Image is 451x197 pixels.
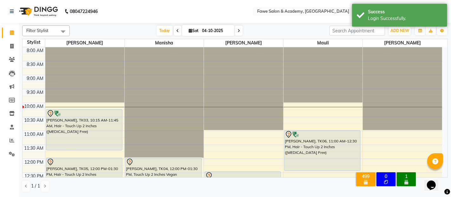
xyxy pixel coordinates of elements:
div: 0 [378,174,394,179]
div: Login Successfully. [368,15,442,22]
div: 8:30 AM [26,61,45,68]
iframe: chat widget [424,172,445,191]
div: Stylist [23,39,45,46]
div: 12:30 PM [23,173,45,180]
b: 08047224946 [70,3,98,20]
div: [PERSON_NAME], TK07, 12:30 PM-12:45 PM, Styling [DEMOGRAPHIC_DATA] by Creative Head [205,172,281,178]
img: logo [16,3,60,20]
div: 1 [398,174,415,179]
span: Manisha [125,39,204,47]
div: 9:00 AM [26,75,45,82]
span: Today [157,26,173,36]
span: Sat [187,28,200,33]
div: Success [368,9,442,15]
span: [PERSON_NAME] [363,39,442,47]
div: 499 [357,174,374,179]
div: 12:00 PM [23,159,45,166]
button: ADD NEW [389,26,411,35]
span: Mauli [284,39,363,47]
span: Filter Stylist [26,28,49,33]
div: 8:00 AM [26,47,45,54]
div: 9:30 AM [26,89,45,96]
span: ADD NEW [390,28,409,33]
div: [PERSON_NAME], TK06, 11:00 AM-12:30 PM, Hair - Touch Up 2 Inches ([MEDICAL_DATA] Free) [284,130,360,171]
span: [PERSON_NAME] [45,39,124,47]
input: Search Appointment [330,26,385,36]
span: 1 / 1 [31,183,40,189]
span: [PERSON_NAME] [204,39,283,47]
div: 10:00 AM [23,103,45,110]
input: 2025-10-04 [200,26,232,36]
div: 10:30 AM [23,117,45,124]
div: 11:00 AM [23,131,45,138]
div: [PERSON_NAME], TK03, 10:15 AM-11:45 AM, Hair - Touch Up 2 Inches ([MEDICAL_DATA] Free) [46,109,122,150]
div: 11:30 AM [23,145,45,152]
